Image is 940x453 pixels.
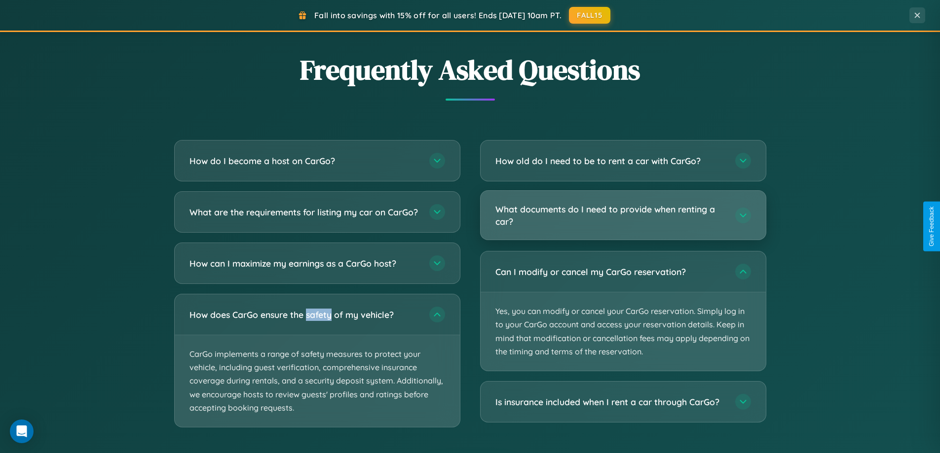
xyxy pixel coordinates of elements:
h2: Frequently Asked Questions [174,51,766,89]
h3: What are the requirements for listing my car on CarGo? [189,206,419,218]
p: Yes, you can modify or cancel your CarGo reservation. Simply log in to your CarGo account and acc... [481,292,766,371]
h3: What documents do I need to provide when renting a car? [495,203,725,227]
h3: How can I maximize my earnings as a CarGo host? [189,257,419,270]
p: CarGo implements a range of safety measures to protect your vehicle, including guest verification... [175,335,460,427]
h3: How does CarGo ensure the safety of my vehicle? [189,309,419,321]
button: FALL15 [569,7,610,24]
span: Fall into savings with 15% off for all users! Ends [DATE] 10am PT. [314,10,562,20]
h3: How do I become a host on CarGo? [189,155,419,167]
h3: How old do I need to be to rent a car with CarGo? [495,155,725,167]
div: Open Intercom Messenger [10,419,34,443]
h3: Can I modify or cancel my CarGo reservation? [495,266,725,278]
div: Give Feedback [928,207,935,246]
h3: Is insurance included when I rent a car through CarGo? [495,396,725,408]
